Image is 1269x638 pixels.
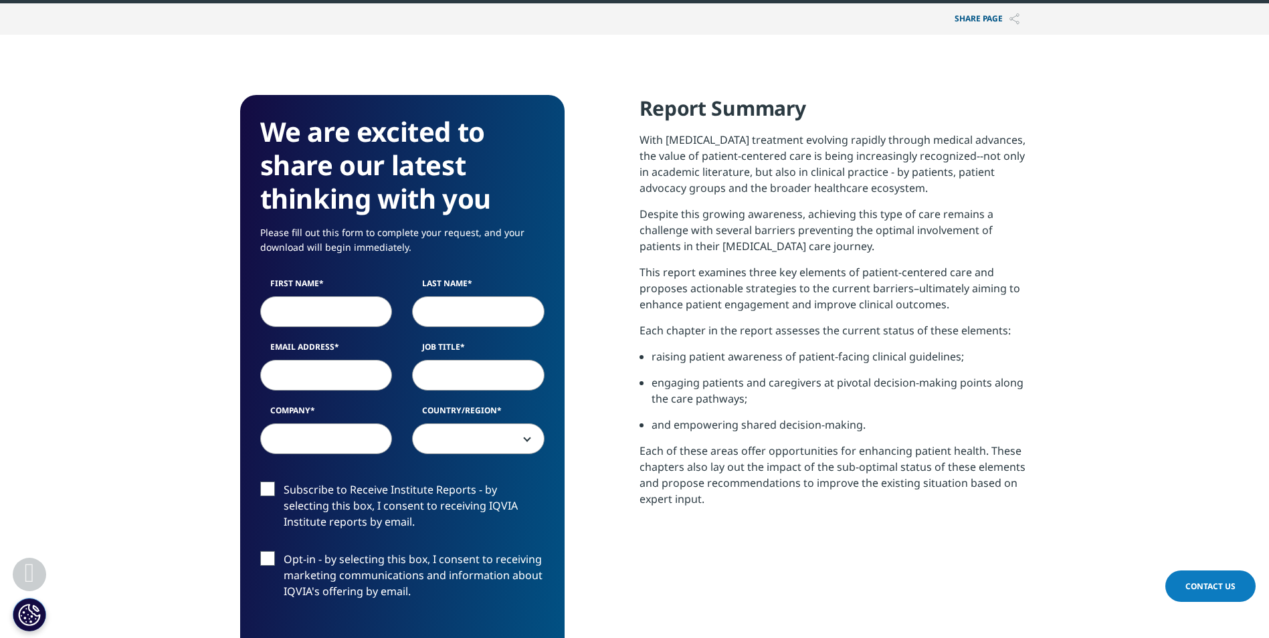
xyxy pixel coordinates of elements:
[640,322,1030,348] p: Each chapter in the report assesses the current status of these elements:
[640,132,1030,206] p: With [MEDICAL_DATA] treatment evolving rapidly through medical advances, the value of patient-cen...
[260,278,393,296] label: First Name
[652,417,1030,443] li: and empowering shared decision-making.
[1185,580,1236,592] span: Contact Us
[652,375,1030,417] li: engaging patients and caregivers at pivotal decision-making points along the care pathways;
[412,341,545,360] label: Job Title
[640,264,1030,322] p: This report examines three key elements of patient-centered care and proposes actionable strategi...
[260,115,545,215] h3: We are excited to share our latest thinking with you
[1165,570,1256,602] a: Contact Us
[412,405,545,423] label: Country/Region
[412,278,545,296] label: Last Name
[13,598,46,631] button: Cookie Settings
[260,551,545,607] label: Opt-in - by selecting this box, I consent to receiving marketing communications and information a...
[640,206,1030,264] p: Despite this growing awareness, achieving this type of care remains a challenge with several barr...
[652,348,1030,375] li: raising patient awareness of patient-facing clinical guidelines;
[1009,13,1019,25] img: Share PAGE
[260,341,393,360] label: Email Address
[260,482,545,537] label: Subscribe to Receive Institute Reports - by selecting this box, I consent to receiving IQVIA Inst...
[260,405,393,423] label: Company
[260,225,545,265] p: Please fill out this form to complete your request, and your download will begin immediately.
[640,95,1030,132] h4: Report Summary
[945,3,1030,35] button: Share PAGEShare PAGE
[945,3,1030,35] p: Share PAGE
[640,443,1030,517] p: Each of these areas offer opportunities for enhancing patient health. These chapters also lay out...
